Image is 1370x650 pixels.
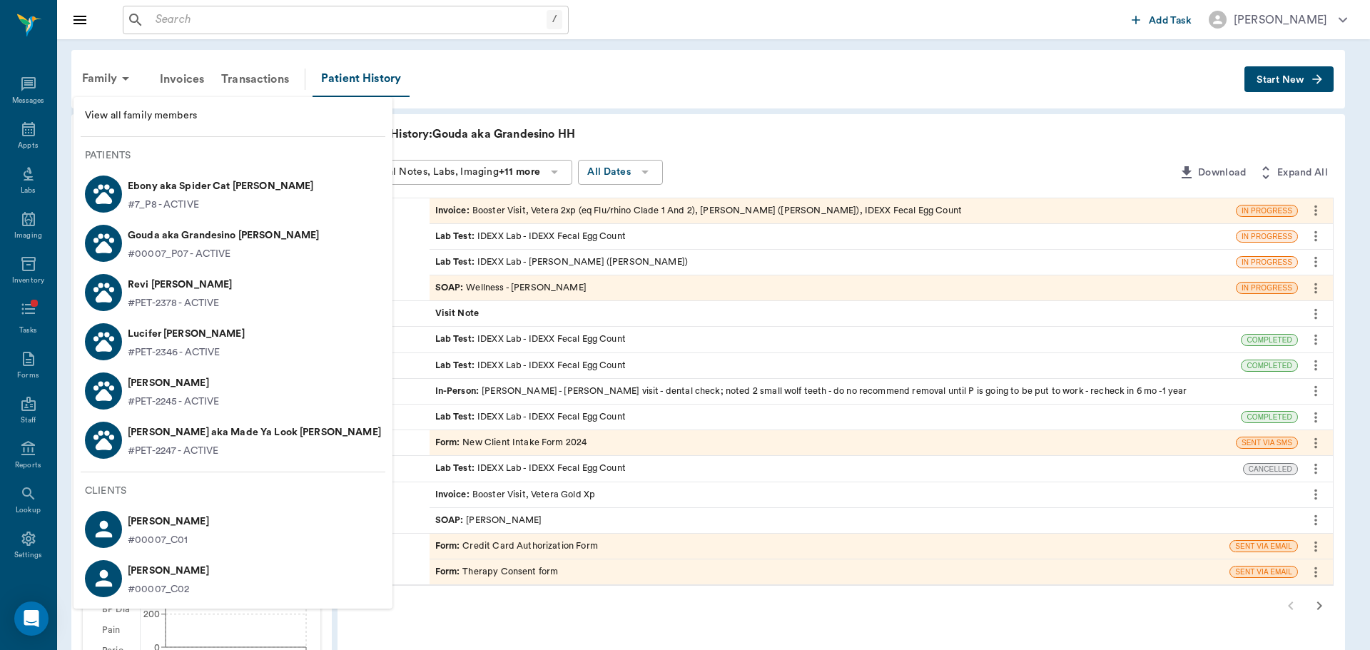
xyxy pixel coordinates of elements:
div: Open Intercom Messenger [14,601,49,636]
p: Revi [PERSON_NAME] [128,273,232,296]
a: [PERSON_NAME]#PET-2245 - ACTIVE [73,366,392,415]
p: Clients [85,484,392,499]
a: Ebony aka Spider Cat [PERSON_NAME]#7_P8 - ACTIVE [73,169,392,218]
p: #PET-2245 - ACTIVE [128,395,219,410]
p: #00007_C02 [128,582,209,597]
p: [PERSON_NAME] [128,372,219,395]
p: #PET-2247 - ACTIVE [128,444,218,459]
a: Revi [PERSON_NAME]#PET-2378 - ACTIVE [73,268,392,317]
p: #PET-2378 - ACTIVE [128,296,219,311]
a: [PERSON_NAME]#00007_C01 [73,504,392,554]
p: Lucifer [PERSON_NAME] [128,323,245,345]
a: Gouda aka Grandesino [PERSON_NAME]#00007_P07 - ACTIVE [73,218,392,268]
p: #00007_P07 - ACTIVE [128,247,231,262]
span: View all family members [85,108,381,123]
p: [PERSON_NAME] aka Made Ya Look [PERSON_NAME] [128,421,381,444]
p: Ebony aka Spider Cat [PERSON_NAME] [128,175,313,198]
p: Gouda aka Grandesino [PERSON_NAME] [128,224,319,247]
a: View all family members [73,103,392,129]
p: #00007_C01 [128,533,209,548]
a: [PERSON_NAME]#00007_C02 [73,554,392,603]
p: [PERSON_NAME] [128,559,209,582]
p: Patients [85,148,392,163]
p: [PERSON_NAME] [128,510,209,533]
p: #7_P8 - ACTIVE [128,198,199,213]
a: [PERSON_NAME] aka Made Ya Look [PERSON_NAME]#PET-2247 - ACTIVE [73,415,392,464]
p: #PET-2346 - ACTIVE [128,345,220,360]
a: Lucifer [PERSON_NAME]#PET-2346 - ACTIVE [73,317,392,366]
